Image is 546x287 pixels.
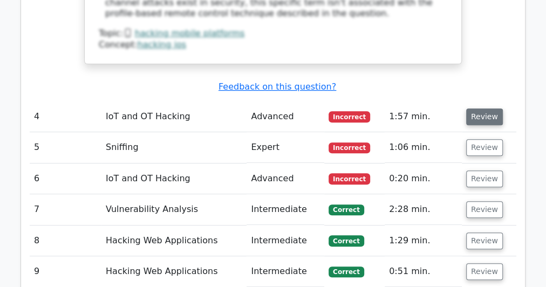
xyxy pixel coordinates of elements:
td: 2:28 min. [385,194,462,225]
td: 6 [30,163,101,194]
div: Concept: [99,39,447,51]
td: Intermediate [247,225,324,256]
span: Correct [329,235,364,246]
a: Feedback on this question? [219,81,336,92]
td: 1:57 min. [385,101,462,132]
td: 5 [30,132,101,163]
td: Intermediate [247,256,324,287]
td: Advanced [247,163,324,194]
td: 9 [30,256,101,287]
td: Expert [247,132,324,163]
button: Review [466,263,503,280]
button: Review [466,201,503,218]
span: Correct [329,204,364,215]
td: Hacking Web Applications [101,225,247,256]
span: Incorrect [329,111,370,122]
span: Incorrect [329,173,370,184]
td: Hacking Web Applications [101,256,247,287]
button: Review [466,139,503,156]
td: 1:06 min. [385,132,462,163]
a: hacking mobile platforms [135,28,245,38]
td: Vulnerability Analysis [101,194,247,225]
button: Review [466,233,503,249]
span: Incorrect [329,142,370,153]
button: Review [466,170,503,187]
td: Intermediate [247,194,324,225]
td: IoT and OT Hacking [101,163,247,194]
div: Topic: [99,28,447,39]
td: Advanced [247,101,324,132]
td: 0:51 min. [385,256,462,287]
span: Correct [329,266,364,277]
td: 8 [30,225,101,256]
td: 7 [30,194,101,225]
td: IoT and OT Hacking [101,101,247,132]
td: 1:29 min. [385,225,462,256]
td: 4 [30,101,101,132]
td: 0:20 min. [385,163,462,194]
button: Review [466,108,503,125]
td: Sniffing [101,132,247,163]
a: hacking ios [138,39,186,50]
